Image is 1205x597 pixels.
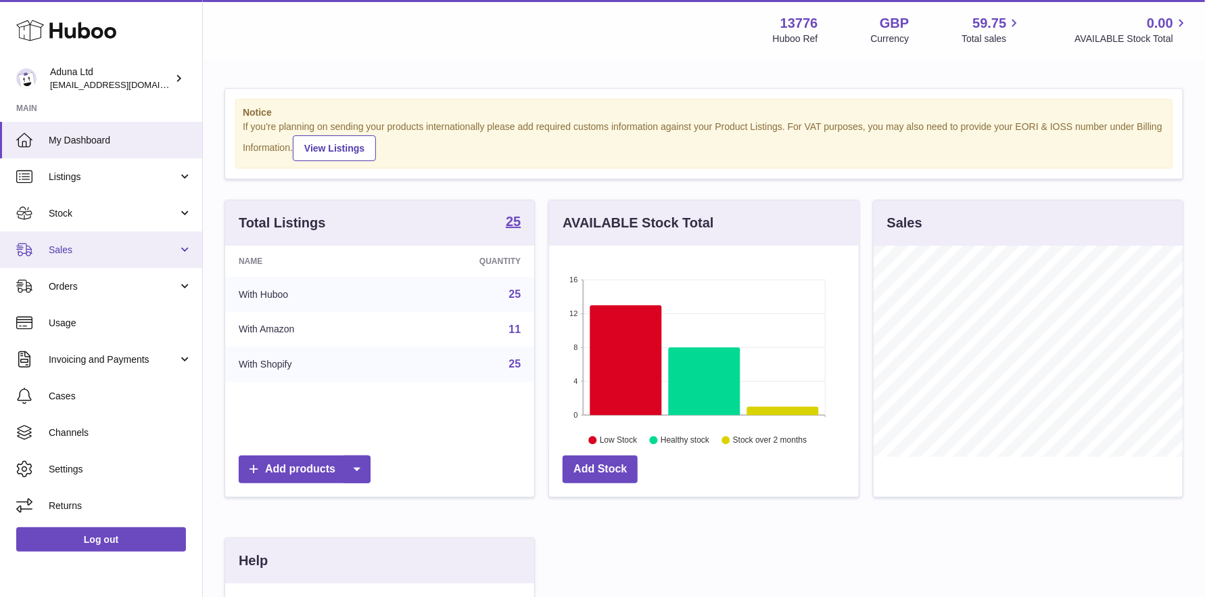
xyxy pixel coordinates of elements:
[880,14,909,32] strong: GBP
[962,32,1022,45] span: Total sales
[243,120,1165,161] div: If you're planning on sending your products internationally please add required customs informati...
[49,171,178,183] span: Listings
[225,277,394,312] td: With Huboo
[49,317,192,330] span: Usage
[563,456,638,483] a: Add Stock
[225,347,394,382] td: With Shopify
[773,32,818,45] div: Huboo Ref
[49,426,192,439] span: Channels
[16,68,37,89] img: foyin.fagbemi@aduna.com
[1074,14,1189,45] a: 0.00 AVAILABLE Stock Total
[239,552,268,570] h3: Help
[225,246,394,277] th: Name
[243,106,1165,119] strong: Notice
[49,244,178,257] span: Sales
[574,411,578,419] text: 0
[16,527,186,552] a: Log out
[1147,14,1173,32] span: 0.00
[887,214,922,232] h3: Sales
[962,14,1022,45] a: 59.75 Total sales
[1074,32,1189,45] span: AVAILABLE Stock Total
[49,463,192,476] span: Settings
[293,135,376,161] a: View Listings
[50,79,199,90] span: [EMAIL_ADDRESS][DOMAIN_NAME]
[239,456,371,483] a: Add products
[574,343,578,351] text: 8
[509,288,521,300] a: 25
[871,32,909,45] div: Currency
[972,14,1006,32] span: 59.75
[49,280,178,293] span: Orders
[600,435,638,445] text: Low Stock
[50,66,172,91] div: Aduna Ltd
[394,246,534,277] th: Quantity
[563,214,713,232] h3: AVAILABLE Stock Total
[49,500,192,512] span: Returns
[49,207,178,220] span: Stock
[225,312,394,347] td: With Amazon
[733,435,807,445] text: Stock over 2 months
[570,275,578,284] text: 16
[780,14,818,32] strong: 13776
[570,309,578,317] text: 12
[661,435,710,445] text: Healthy stock
[506,215,521,231] a: 25
[509,324,521,335] a: 11
[239,214,326,232] h3: Total Listings
[49,134,192,147] span: My Dashboard
[574,377,578,385] text: 4
[506,215,521,228] strong: 25
[49,353,178,366] span: Invoicing and Payments
[509,358,521,370] a: 25
[49,390,192,403] span: Cases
